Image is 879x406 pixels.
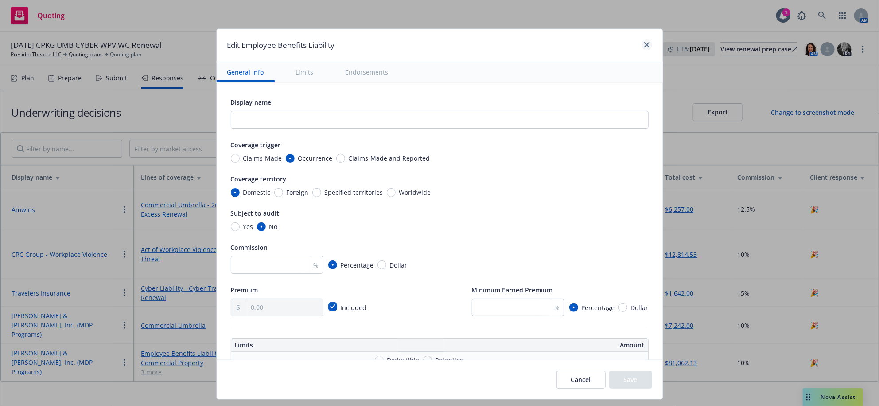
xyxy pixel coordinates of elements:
[231,141,281,149] span: Coverage trigger
[582,303,615,312] span: Percentage
[387,188,396,197] input: Worldwide
[312,188,321,197] input: Specified territories
[314,260,319,270] span: %
[243,154,282,163] span: Claims-Made
[217,62,275,82] button: General info
[231,154,240,163] input: Claims-Made
[231,243,268,252] span: Commission
[436,355,464,365] span: Retention
[298,154,333,163] span: Occurrence
[285,62,324,82] button: Limits
[328,260,337,269] input: Percentage
[631,303,649,312] span: Dollar
[231,286,258,294] span: Premium
[569,303,578,312] input: Percentage
[286,154,295,163] input: Occurrence
[642,39,652,50] a: close
[555,303,560,312] span: %
[423,356,432,365] input: Retention
[377,260,386,269] input: Dollar
[349,154,430,163] span: Claims-Made and Reported
[243,188,271,197] span: Domestic
[390,260,408,270] span: Dollar
[231,98,272,106] span: Display name
[472,286,553,294] span: Minimum Earned Premium
[231,222,240,231] input: Yes
[341,304,367,312] span: Included
[444,339,648,352] th: Amount
[336,154,345,163] input: Claims-Made and Reported
[399,188,431,197] span: Worldwide
[269,222,278,231] span: No
[257,222,266,231] input: No
[375,356,384,365] input: Deductible
[335,62,399,82] button: Endorsements
[245,299,322,316] input: 0.00
[341,260,374,270] span: Percentage
[325,188,383,197] span: Specified territories
[231,188,240,197] input: Domestic
[618,303,627,312] input: Dollar
[231,209,280,217] span: Subject to audit
[387,355,420,365] span: Deductible
[231,175,287,183] span: Coverage territory
[231,339,398,352] th: Limits
[243,222,253,231] span: Yes
[227,39,335,51] h1: Edit Employee Benefits Liability
[287,188,309,197] span: Foreign
[556,371,606,389] button: Cancel
[274,188,283,197] input: Foreign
